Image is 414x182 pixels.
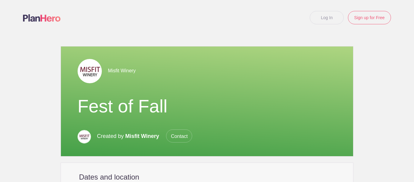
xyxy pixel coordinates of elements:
img: F9a91d27 b653 429c 8c13 c5f078d696d3 [78,59,102,83]
img: Logo main planhero [23,14,61,22]
span: Contact [166,129,192,143]
span: Misfit Winery [125,133,159,139]
a: Sign up for Free [348,11,391,24]
img: 025124f6 2c20 4ffd b603 342495487927 [78,130,91,143]
h2: Dates and location [79,173,335,182]
h1: Fest of Fall [78,95,337,117]
div: Misfit Winery [78,59,337,83]
a: Log In [310,11,344,24]
p: Created by [97,129,192,143]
